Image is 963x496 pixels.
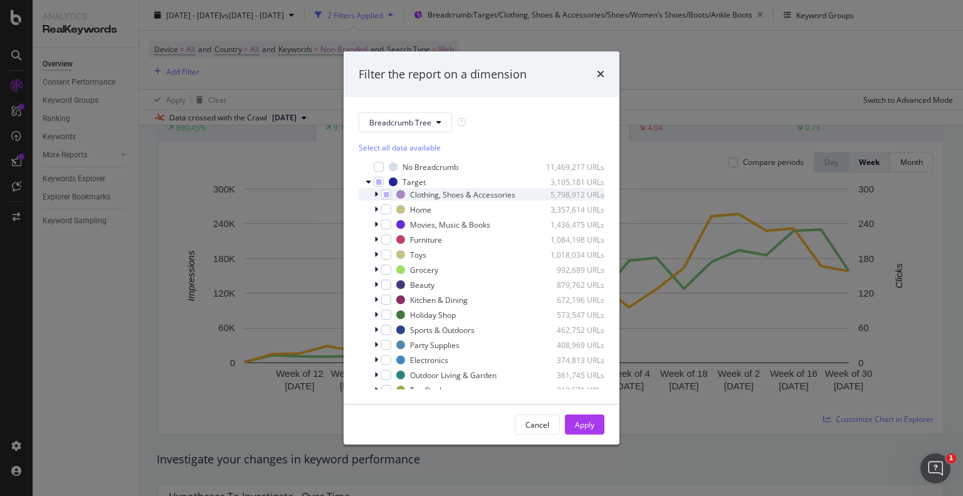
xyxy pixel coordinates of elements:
div: Top Deals [410,385,445,396]
div: 5,798,912 URLs [543,189,604,200]
div: Kitchen & Dining [410,295,468,305]
div: Beauty [410,280,434,290]
div: 462,752 URLs [543,325,604,335]
div: Toys [410,250,426,260]
div: 312,571 URLs [543,385,604,396]
iframe: Intercom live chat [920,453,950,483]
div: Electronics [410,355,448,366]
div: Party Supplies [410,340,460,351]
div: 1,018,034 URLs [543,250,604,260]
div: Apply [575,419,594,430]
div: Select all data available [359,142,604,153]
button: Cancel [515,414,560,435]
div: 992,689 URLs [543,265,604,275]
span: 1 [946,453,956,463]
div: 361,745 URLs [543,370,604,381]
div: 374,813 URLs [543,355,604,366]
div: Cancel [525,419,549,430]
div: times [597,66,604,83]
div: 408,969 URLs [543,340,604,351]
div: Furniture [410,235,442,245]
div: Home [410,204,431,215]
div: 573,547 URLs [543,310,604,320]
div: Sports & Outdoors [410,325,475,335]
div: No Breadcrumb [403,162,458,172]
div: Movies, Music & Books [410,219,490,230]
div: Filter the report on a dimension [359,66,527,83]
div: 1,436,475 URLs [543,219,604,230]
span: Breadcrumb Tree [369,117,431,128]
div: Holiday Shop [410,310,456,320]
button: Breadcrumb Tree [359,112,452,132]
div: 11,469,217 URLs [543,162,604,172]
div: 672,196 URLs [543,295,604,305]
div: 1,084,198 URLs [543,235,604,245]
div: Outdoor Living & Garden [410,370,497,381]
div: Target [403,177,426,187]
div: 879,762 URLs [543,280,604,290]
div: 3,105,181 URLs [543,177,604,187]
button: Apply [565,414,604,435]
div: 3,357,614 URLs [543,204,604,215]
div: modal [344,51,619,445]
div: Grocery [410,265,438,275]
div: Clothing, Shoes & Accessories [410,189,515,200]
